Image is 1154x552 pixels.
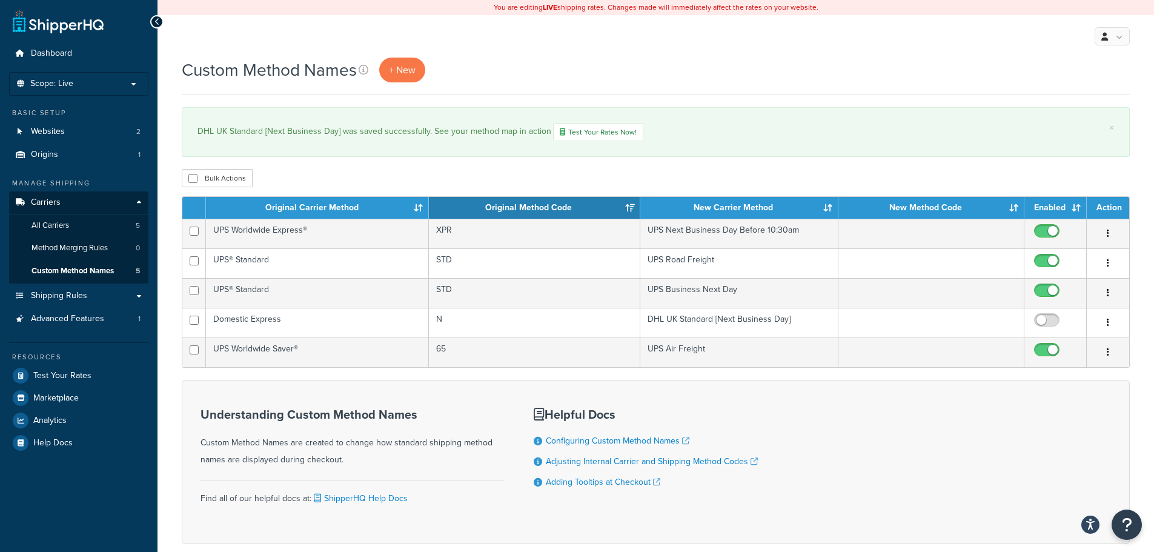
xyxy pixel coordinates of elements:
td: UPS Worldwide Saver® [206,338,429,367]
span: 1 [138,150,141,160]
span: Shipping Rules [31,291,87,301]
a: Help Docs [9,432,148,454]
td: UPS Business Next Day [640,278,838,308]
span: Advanced Features [31,314,104,324]
span: Scope: Live [30,79,73,89]
span: 5 [136,266,140,276]
td: UPS Next Business Day Before 10:30am [640,219,838,248]
span: 5 [136,221,140,231]
div: DHL UK Standard [Next Business Day] was saved successfully. See your method map in action [197,123,1114,141]
h3: Understanding Custom Method Names [201,408,503,421]
a: Advanced Features 1 [9,308,148,330]
div: Find all of our helpful docs at: [201,481,503,507]
td: UPS Air Freight [640,338,838,367]
td: 65 [429,338,640,367]
span: Marketplace [33,393,79,404]
a: Websites 2 [9,121,148,143]
th: Action [1087,197,1129,219]
td: UPS Worldwide Express® [206,219,429,248]
a: ShipperHQ Help Docs [311,492,408,505]
a: All Carriers 5 [9,214,148,237]
b: LIVE [543,2,557,13]
span: 1 [138,314,141,324]
span: Help Docs [33,438,73,448]
td: UPS® Standard [206,248,429,278]
td: Domestic Express [206,308,429,338]
th: Enabled: activate to sort column ascending [1024,197,1087,219]
th: New Carrier Method: activate to sort column ascending [640,197,838,219]
li: Method Merging Rules [9,237,148,259]
a: Shipping Rules [9,285,148,307]
td: UPS Road Freight [640,248,838,278]
li: Origins [9,144,148,166]
a: × [1109,123,1114,133]
a: Custom Method Names 5 [9,260,148,282]
span: Carriers [31,198,61,208]
h3: Helpful Docs [534,408,758,421]
a: Marketplace [9,387,148,409]
span: 2 [136,127,141,137]
span: Dashboard [31,48,72,59]
li: Advanced Features [9,308,148,330]
a: Dashboard [9,42,148,65]
td: STD [429,278,640,308]
td: STD [429,248,640,278]
li: All Carriers [9,214,148,237]
span: Test Your Rates [33,371,91,381]
a: Adjusting Internal Carrier and Shipping Method Codes [546,455,758,468]
a: Method Merging Rules 0 [9,237,148,259]
div: Manage Shipping [9,178,148,188]
a: ShipperHQ Home [13,9,104,33]
button: Bulk Actions [182,169,253,187]
li: Custom Method Names [9,260,148,282]
span: Analytics [33,416,67,426]
th: Original Method Code: activate to sort column ascending [429,197,640,219]
td: UPS® Standard [206,278,429,308]
a: Configuring Custom Method Names [546,434,689,447]
h1: Custom Method Names [182,58,357,82]
td: DHL UK Standard [Next Business Day] [640,308,838,338]
a: Origins 1 [9,144,148,166]
th: Original Carrier Method: activate to sort column ascending [206,197,429,219]
div: Custom Method Names are created to change how standard shipping method names are displayed during... [201,408,503,468]
a: Carriers [9,191,148,214]
span: All Carriers [32,221,69,231]
li: Carriers [9,191,148,284]
div: Resources [9,352,148,362]
button: Open Resource Center [1112,510,1142,540]
span: Method Merging Rules [32,243,108,253]
th: New Method Code: activate to sort column ascending [838,197,1024,219]
span: Origins [31,150,58,160]
span: 0 [136,243,140,253]
span: + New [389,63,416,77]
td: N [429,308,640,338]
a: Analytics [9,410,148,431]
a: Adding Tooltips at Checkout [546,476,660,488]
li: Websites [9,121,148,143]
span: Custom Method Names [32,266,114,276]
span: Websites [31,127,65,137]
a: Test Your Rates [9,365,148,387]
a: Test Your Rates Now! [553,123,643,141]
td: XPR [429,219,640,248]
div: Basic Setup [9,108,148,118]
a: + New [379,58,425,82]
